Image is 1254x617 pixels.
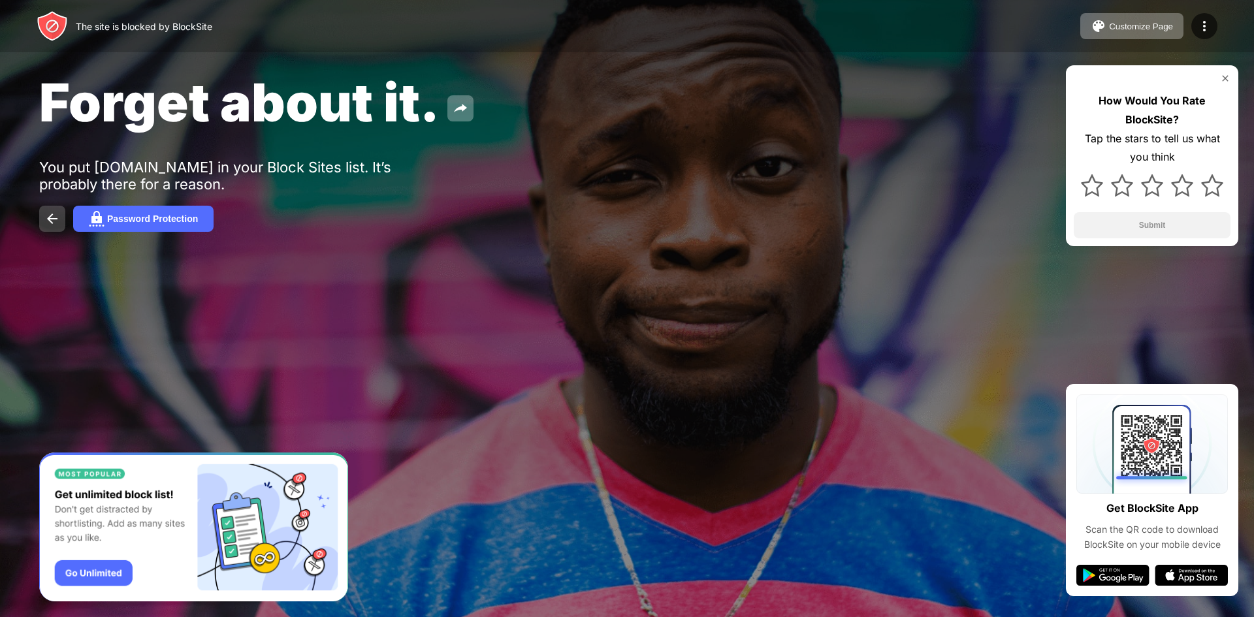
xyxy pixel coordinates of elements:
[1220,73,1230,84] img: rate-us-close.svg
[1201,174,1223,197] img: star.svg
[1109,22,1173,31] div: Customize Page
[1091,18,1106,34] img: pallet.svg
[1076,394,1228,494] img: qrcode.svg
[1197,18,1212,34] img: menu-icon.svg
[89,211,104,227] img: password.svg
[1080,13,1183,39] button: Customize Page
[1106,499,1198,518] div: Get BlockSite App
[1081,174,1103,197] img: star.svg
[1076,522,1228,552] div: Scan the QR code to download BlockSite on your mobile device
[39,159,443,193] div: You put [DOMAIN_NAME] in your Block Sites list. It’s probably there for a reason.
[1155,565,1228,586] img: app-store.svg
[1171,174,1193,197] img: star.svg
[1074,129,1230,167] div: Tap the stars to tell us what you think
[39,71,440,134] span: Forget about it.
[1076,565,1149,586] img: google-play.svg
[1111,174,1133,197] img: star.svg
[1074,91,1230,129] div: How Would You Rate BlockSite?
[1141,174,1163,197] img: star.svg
[1074,212,1230,238] button: Submit
[73,206,214,232] button: Password Protection
[37,10,68,42] img: header-logo.svg
[453,101,468,116] img: share.svg
[39,452,348,602] iframe: Banner
[107,214,198,224] div: Password Protection
[44,211,60,227] img: back.svg
[76,21,212,32] div: The site is blocked by BlockSite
